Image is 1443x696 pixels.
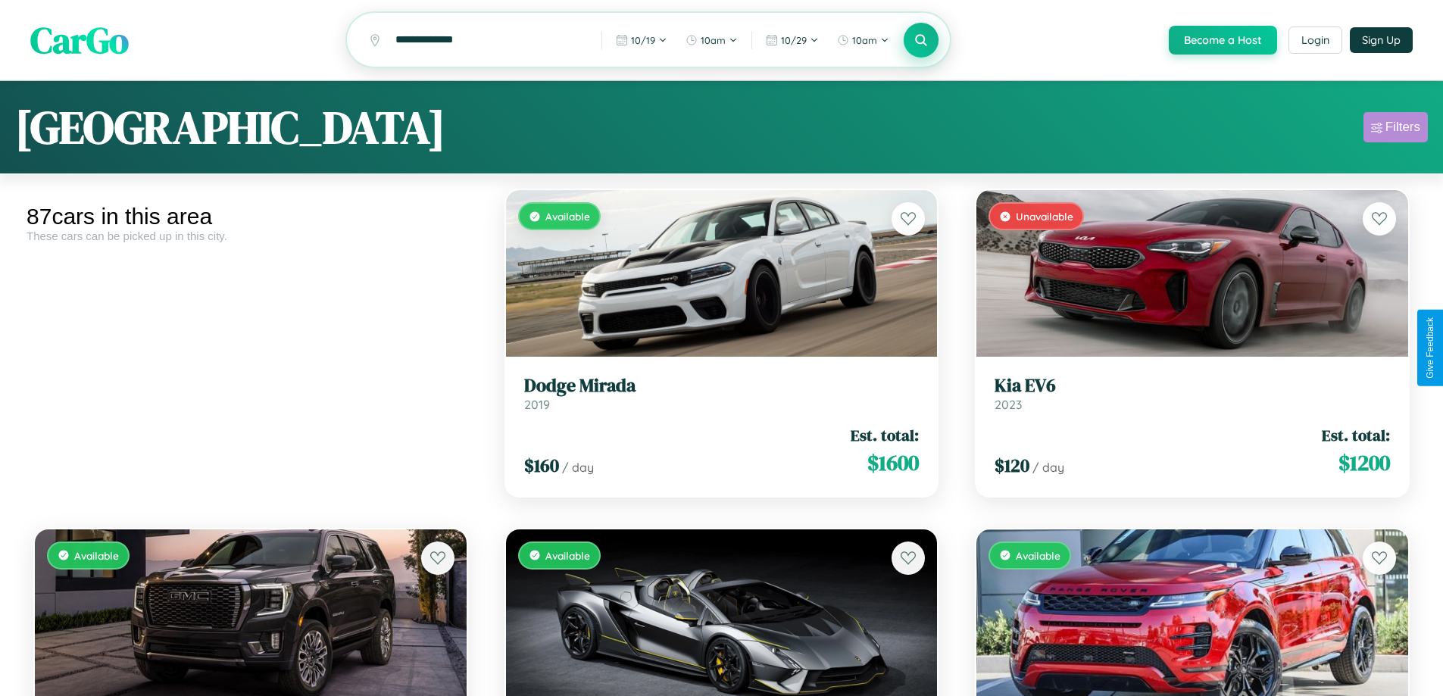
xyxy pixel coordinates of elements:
[1385,120,1420,135] div: Filters
[1288,27,1342,54] button: Login
[995,453,1029,478] span: $ 120
[1363,112,1428,142] button: Filters
[74,549,119,562] span: Available
[995,375,1390,397] h3: Kia EV6
[562,460,594,475] span: / day
[1032,460,1064,475] span: / day
[608,28,675,52] button: 10/19
[1016,549,1060,562] span: Available
[1322,424,1390,446] span: Est. total:
[1425,317,1435,379] div: Give Feedback
[995,375,1390,412] a: Kia EV62023
[781,34,807,46] span: 10 / 29
[1350,27,1413,53] button: Sign Up
[524,375,920,412] a: Dodge Mirada2019
[524,397,550,412] span: 2019
[27,204,475,229] div: 87 cars in this area
[995,397,1022,412] span: 2023
[758,28,826,52] button: 10/29
[851,424,919,446] span: Est. total:
[701,34,726,46] span: 10am
[1169,26,1277,55] button: Become a Host
[545,549,590,562] span: Available
[678,28,745,52] button: 10am
[852,34,877,46] span: 10am
[867,448,919,478] span: $ 1600
[524,375,920,397] h3: Dodge Mirada
[27,229,475,242] div: These cars can be picked up in this city.
[545,210,590,223] span: Available
[829,28,897,52] button: 10am
[631,34,655,46] span: 10 / 19
[524,453,559,478] span: $ 160
[1338,448,1390,478] span: $ 1200
[30,15,129,65] span: CarGo
[1016,210,1073,223] span: Unavailable
[15,96,445,158] h1: [GEOGRAPHIC_DATA]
